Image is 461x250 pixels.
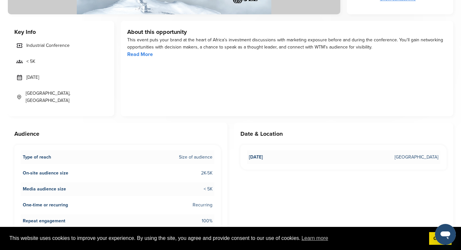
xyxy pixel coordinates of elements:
[23,201,68,209] span: One-time or recurring
[127,36,447,51] div: This event puts your brand at the heart of Africa’s investment discussions with marketing exposur...
[204,186,212,193] span: < 5K
[23,170,68,177] span: On-site audience size
[127,27,447,36] h3: About this opportunity
[23,217,65,225] span: Repeat engagement
[23,186,66,193] span: Media audience size
[14,129,221,138] h3: Audience
[9,233,424,243] span: This website uses cookies to improve your experience. By using the site, you agree and provide co...
[23,154,51,161] span: Type of reach
[26,90,106,104] span: [GEOGRAPHIC_DATA], [GEOGRAPHIC_DATA]
[193,201,212,209] span: Recurring
[26,42,70,49] span: Industrial Conference
[429,232,452,245] a: dismiss cookie message
[201,170,212,177] span: 2K-5K
[249,154,263,161] span: [DATE]
[301,233,329,243] a: learn more about cookies
[26,74,39,81] span: [DATE]
[26,58,35,65] span: < 5K
[435,224,456,245] iframe: Knop om het berichtenvenster te openen
[240,129,447,138] h3: Date & Location
[202,217,212,225] span: 100%
[179,154,212,161] span: Size of audience
[14,27,108,36] h3: Key Info
[127,51,153,58] a: Read More
[395,154,438,161] span: [GEOGRAPHIC_DATA]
